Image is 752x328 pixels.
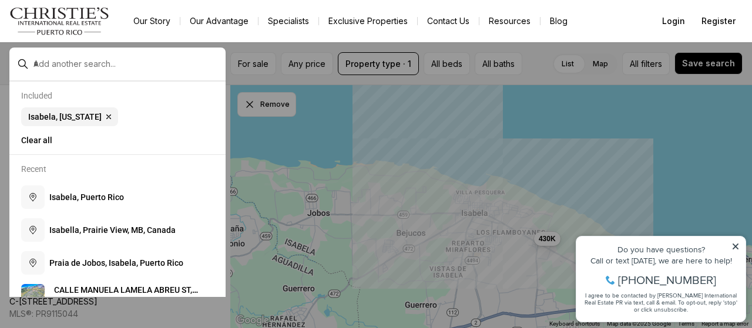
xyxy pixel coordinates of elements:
p: Included [21,91,52,100]
div: Do you have questions? [12,26,170,35]
button: Clear all [21,131,214,150]
a: Exclusive Properties [319,13,417,29]
button: Isabela, Puerto Rico [16,181,219,214]
span: Login [662,16,685,26]
span: I agree to be contacted by [PERSON_NAME] International Real Estate PR via text, call & email. To ... [15,72,167,94]
span: I s a b e l a , P u e r t o R i c o [49,192,124,202]
span: C A L L E M A N U E L A L A M E L A A B R E U S T , I S A B E L A P R , 0 0 6 6 2 [54,285,198,306]
a: Blog [540,13,577,29]
a: Specialists [258,13,318,29]
span: [PHONE_NUMBER] [48,55,146,67]
div: Call or text [DATE], we are here to help! [12,38,170,46]
span: Isabela, [US_STATE] [28,112,102,121]
button: Isabella, Prairie View, MB, Canada [16,214,219,246]
a: Our Advantage [180,13,258,29]
img: logo [9,7,110,35]
p: Recent [21,164,46,174]
button: Login [655,9,692,33]
span: I s a b e l l a , P r a i r i e V i e w , M B , C a n a d a [49,225,176,235]
span: Register [701,16,736,26]
a: Our Story [124,13,180,29]
a: Resources [479,13,540,29]
a: View details: CALLE MANUELA LAMELA ABREU ST [16,279,219,312]
button: Register [694,9,743,33]
button: Praia de Jobos, Isabela, Puerto Rico [16,246,219,279]
button: Contact Us [418,13,479,29]
span: P r a i a d e J o b o s , I s a b e l a , P u e r t o R i c o [49,258,183,268]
